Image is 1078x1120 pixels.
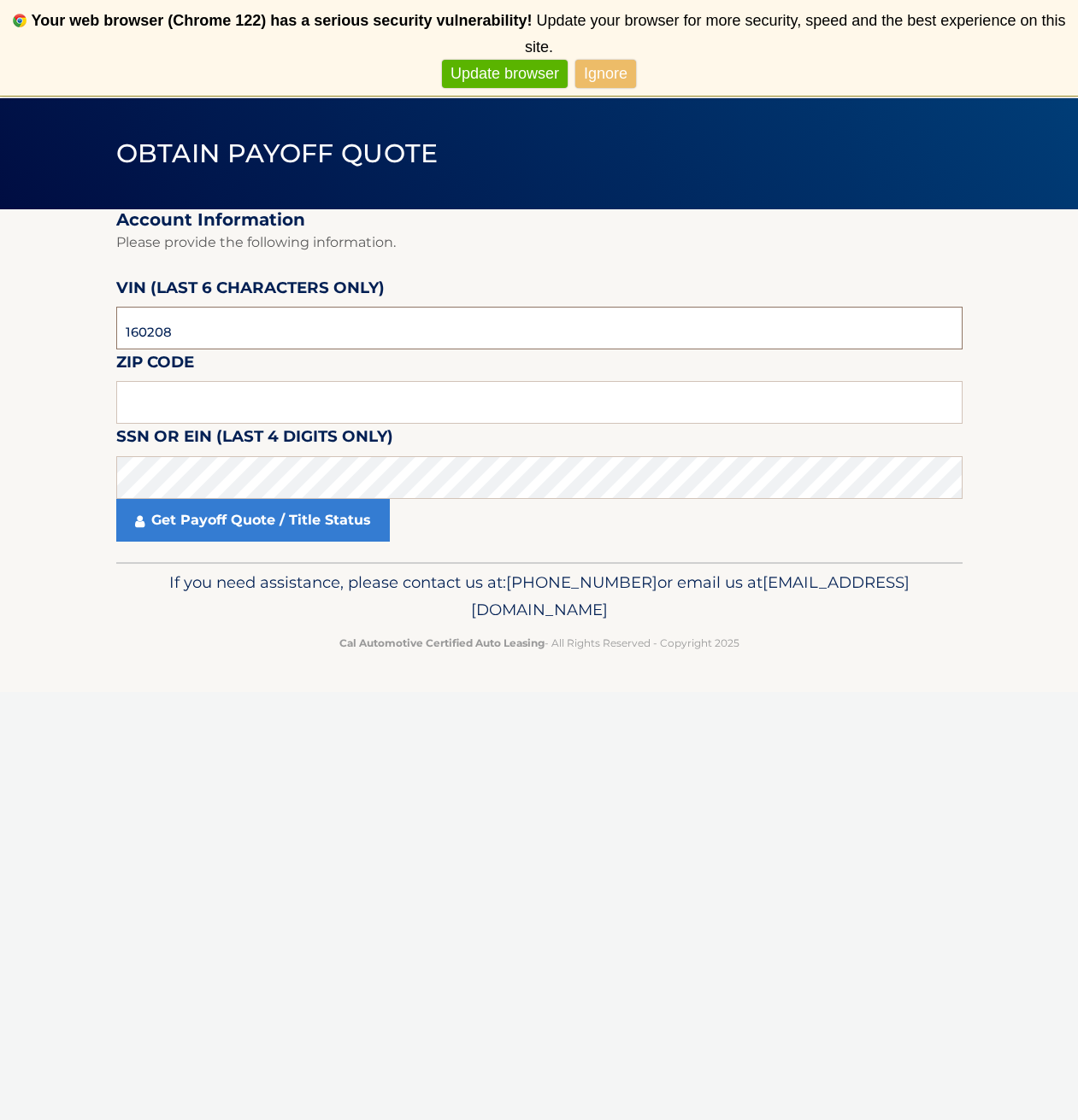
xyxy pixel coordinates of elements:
span: Obtain Payoff Quote [116,138,439,169]
span: [PHONE_NUMBER] [506,572,657,592]
p: - All Rights Reserved - Copyright 2025 [127,634,951,652]
a: Update browser [442,60,568,88]
p: If you need assistance, please contact us at: or email us at [127,569,951,624]
strong: Cal Automotive Certified Auto Leasing [339,636,545,649]
p: Please provide the following information. [116,231,963,255]
a: Get Payoff Quote / Title Status [116,499,390,542]
a: Ignore [575,60,636,88]
b: Your web browser (Chrome 122) has a serious security vulnerability! [32,12,533,29]
label: SSN or EIN (last 4 digits only) [116,424,393,455]
label: VIN (last 6 characters only) [116,275,385,307]
h2: Account Information [116,209,963,231]
span: Update your browser for more security, speed and the best experience on this site. [525,12,1065,56]
label: Zip Code [116,349,194,381]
